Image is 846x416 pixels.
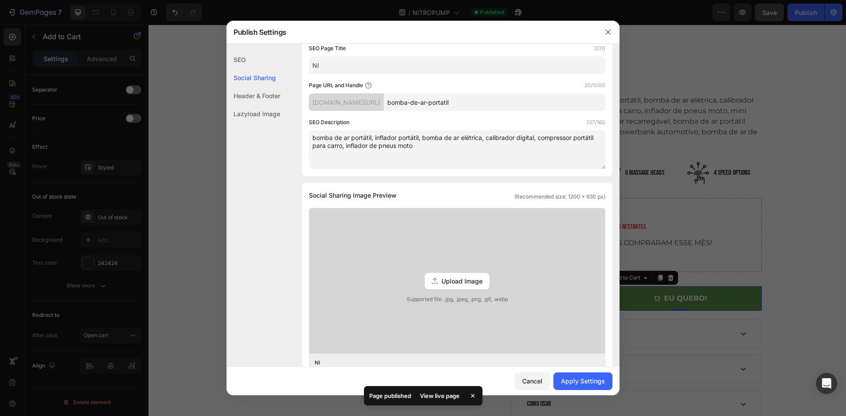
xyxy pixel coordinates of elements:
img: Alt Image [362,137,384,159]
p: 4 Speed options [565,143,602,154]
div: R$ 599,00 [362,50,613,70]
div: Add to Cart [461,249,493,257]
span: (Recommended size: 1200 x 630 px) [514,193,605,201]
img: Alt Image [450,137,472,159]
img: Alt Image [539,137,561,159]
button: increment [416,262,443,287]
label: Page URL and Handle [309,81,363,90]
img: https://static.hzpdex.com/product/20240726/27102a27-2775-423e-81a2-37ed4fe9d9cc.jpg [215,209,271,265]
div: Lazyload Image [226,105,280,123]
label: 20/1000 [584,81,605,90]
div: EU QUERO! [516,269,559,279]
span: Upload Image [442,276,482,286]
img: https://static.hzpdex.com/product/20240726/f5b3b366-e292-4ba1-b022-78d1cdbedb21.jpg [84,209,140,265]
div: Cancel [522,376,542,386]
p: Page published [369,391,411,400]
label: 137/160 [586,118,605,127]
div: R$ 1.299,99 [362,30,613,50]
span: Social Sharing Image Preview [309,190,397,201]
input: quantity [389,262,417,287]
button: Cancel [515,372,550,390]
button: decrement [363,262,389,287]
button: Apply Settings [553,372,612,390]
label: 2/70 [594,44,605,53]
p: Bomba de ar portátil, inflador portátil, bomba de ar elétrica, calibrador digital, compressor por... [362,71,609,122]
label: SEO Page Title [309,44,346,53]
input: Title [309,56,605,74]
div: View live page [415,390,465,402]
p: 89 PESSOAS COMPRARAM ESSE MÊS! [430,213,605,224]
div: Apply Settings [561,376,605,386]
p: APENAS 7 UNIDADES RESTANTES [430,197,605,208]
label: SEO Description [309,118,349,127]
p: O que vem no pacote? [378,339,427,350]
div: Open Intercom Messenger [816,373,837,394]
p: Como Usar [378,374,402,385]
input: Handle [384,93,605,111]
button: EU QUERO! [450,261,613,286]
div: SEO [226,51,280,69]
img: no-image-2048-5e88c1b20e087fb7bbe9a3771824e743c244f437e4f8ba93bbf7b11b53f7824c_large.gif [370,181,429,240]
p: 6 Massage heads [477,143,516,154]
p: bateria infinita [389,143,424,154]
div: Publish Settings [226,21,597,44]
div: NI [315,359,586,367]
img: https://static.hzpdex.com/product/20240726/ebd7908c-13fe-4151-a47e-4454ee0706f8.jpg [149,209,205,265]
div: [DOMAIN_NAME][URL] [309,93,384,111]
div: Social Sharing [226,69,280,87]
p: ESPECIFICAÇÕES TÉCNICAS [378,304,434,314]
span: Supported file: .jpg, .jpeg, .png, .gif, .webp [309,295,605,303]
div: Header & Footer [226,87,280,105]
img: https://static.hzpdex.com/product/20240726/b63ed1c8-9464-470f-acb1-ad38cb093120.jpg [280,209,336,265]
